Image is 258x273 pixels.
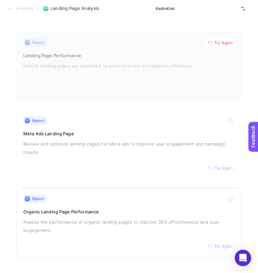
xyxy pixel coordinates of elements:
[204,241,236,252] button: Try Again
[38,5,39,11] span: /
[16,188,242,258] a: ReportTry AgainOrganic Landing Page PerformanceAssess the performance of organic landing pages to...
[23,208,235,215] h3: Organic Landing Page Performance
[16,110,242,179] a: ReportTry AgainMeta Ads Landing PageReview and optimize landing pages for Meta ads to improve use...
[156,6,238,11] span: KadroKralı
[23,140,235,156] p: Review and optimize landing pages for Meta ads to improve user engagement and campaign results
[23,218,235,234] p: Assess the performance of organic landing pages to improve SEO effectiveness and user engagement.
[16,6,34,11] span: Analysis
[204,163,236,174] button: Try Again
[32,196,44,201] span: Report
[235,250,251,266] div: Open Intercom Messenger
[214,40,233,46] span: Try Again
[32,118,44,123] span: Report
[214,165,233,171] span: Try Again
[23,130,235,137] h3: Meta Ads Landing Page
[214,244,233,249] span: Try Again
[241,5,245,12] img: svg%3e
[16,32,242,101] a: ReportTry AgainLanding Page PerformanceEnsure landing pages are optimized to prevent errors and i...
[204,37,236,48] button: Try Again
[4,2,26,8] span: Feedback
[51,6,99,11] span: Landing Page Analysis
